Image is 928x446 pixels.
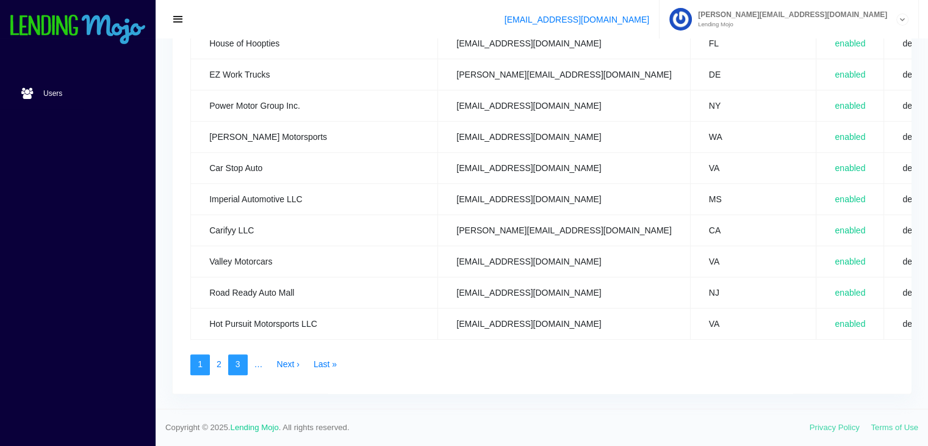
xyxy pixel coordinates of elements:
[43,90,62,97] span: Users
[191,59,438,90] td: EZ Work Trucks
[209,354,229,375] a: 2
[835,194,865,204] span: enabled
[438,28,690,59] td: [EMAIL_ADDRESS][DOMAIN_NAME]
[231,423,279,432] a: Lending Mojo
[191,90,438,122] td: Power Motor Group Inc.
[835,101,865,111] span: enabled
[690,246,816,277] td: VA
[9,15,146,45] img: logo-small.png
[191,277,438,309] td: Road Ready Auto Mall
[438,309,690,340] td: [EMAIL_ADDRESS][DOMAIN_NAME]
[228,354,248,375] a: 3
[191,153,438,184] td: Car Stop Auto
[669,8,692,31] img: Profile image
[191,122,438,153] td: [PERSON_NAME] Motorsports
[871,423,918,432] a: Terms of Use
[270,354,307,375] a: Next ›
[438,122,690,153] td: [EMAIL_ADDRESS][DOMAIN_NAME]
[438,215,690,246] td: [PERSON_NAME][EMAIL_ADDRESS][DOMAIN_NAME]
[438,184,690,215] td: [EMAIL_ADDRESS][DOMAIN_NAME]
[835,70,865,79] span: enabled
[191,215,438,246] td: Carifyy LLC
[690,28,816,59] td: FL
[835,319,865,329] span: enabled
[810,423,860,432] a: Privacy Policy
[692,11,887,18] span: [PERSON_NAME][EMAIL_ADDRESS][DOMAIN_NAME]
[165,422,810,434] span: Copyright © 2025. . All rights reserved.
[690,277,816,309] td: NJ
[690,59,816,90] td: DE
[190,354,893,375] nav: pager
[690,122,816,153] td: WA
[835,163,865,173] span: enabled
[690,90,816,122] td: NY
[190,354,210,375] span: 1
[438,153,690,184] td: [EMAIL_ADDRESS][DOMAIN_NAME]
[690,215,816,246] td: CA
[438,90,690,122] td: [EMAIL_ADDRESS][DOMAIN_NAME]
[306,354,344,375] a: Last »
[835,288,865,298] span: enabled
[505,15,649,24] a: [EMAIL_ADDRESS][DOMAIN_NAME]
[191,309,438,340] td: Hot Pursuit Motorsports LLC
[438,246,690,277] td: [EMAIL_ADDRESS][DOMAIN_NAME]
[835,132,865,142] span: enabled
[438,59,690,90] td: [PERSON_NAME][EMAIL_ADDRESS][DOMAIN_NAME]
[835,257,865,266] span: enabled
[692,21,887,27] small: Lending Mojo
[191,184,438,215] td: Imperial Automotive LLC
[191,246,438,277] td: Valley Motorcars
[835,38,865,48] span: enabled
[438,277,690,309] td: [EMAIL_ADDRESS][DOMAIN_NAME]
[690,184,816,215] td: MS
[690,309,816,340] td: VA
[191,28,438,59] td: House of Hoopties
[835,225,865,235] span: enabled
[247,354,270,375] span: …
[690,153,816,184] td: VA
